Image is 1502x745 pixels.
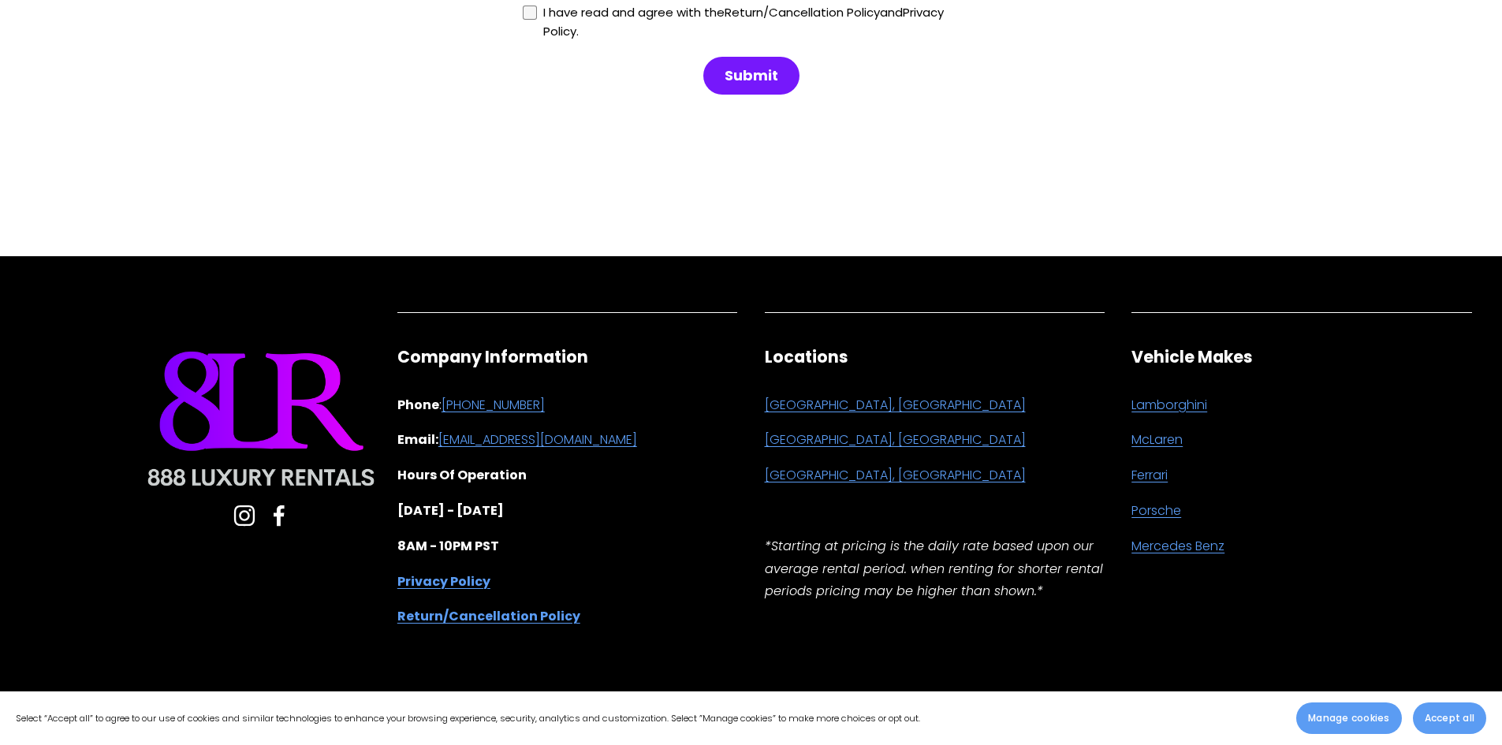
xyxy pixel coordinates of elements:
strong: Hours Of Operation [397,466,527,484]
a: Return/Cancellation Policy [397,605,580,628]
strong: Company Information [397,345,588,368]
span: Manage cookies [1308,711,1389,725]
button: Manage cookies [1296,702,1401,734]
strong: Locations [765,345,848,368]
span: Accept all [1425,711,1474,725]
a: Privacy Policy [397,571,490,594]
a: [GEOGRAPHIC_DATA], [GEOGRAPHIC_DATA] [765,394,1026,417]
em: *Starting at pricing is the daily rate based upon our average rental period. when renting for sho... [765,537,1107,601]
a: [PHONE_NUMBER] [442,394,545,417]
a: Ferrari [1131,464,1168,487]
span: Submit [725,66,778,85]
p: : [397,394,738,417]
button: Accept all [1413,702,1486,734]
strong: Return/Cancellation Policy [397,607,580,625]
div: I have read and agree with the and . [543,3,980,41]
button: Submit [703,57,799,95]
strong: Privacy Policy [397,572,490,590]
strong: Phone [397,396,439,414]
a: Porsche [1131,500,1181,523]
a: [GEOGRAPHIC_DATA], [GEOGRAPHIC_DATA] [765,464,1026,487]
a: Instagram [233,505,255,527]
strong: 8AM - 10PM PST [397,537,499,555]
a: [GEOGRAPHIC_DATA], [GEOGRAPHIC_DATA] [765,429,1026,452]
strong: Email: [397,430,438,449]
a: Return/Cancellation Policy [725,4,880,20]
a: Lamborghini [1131,394,1207,417]
p: Select “Accept all” to agree to our use of cookies and similar technologies to enhance your brows... [16,710,920,727]
a: McLaren [1131,429,1183,452]
strong: [DATE] - [DATE] [397,501,504,520]
strong: Vehicle Makes [1131,345,1252,368]
a: Facebook [268,505,290,527]
a: Mercedes Benz [1131,535,1224,558]
a: [EMAIL_ADDRESS][DOMAIN_NAME] [438,429,637,452]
